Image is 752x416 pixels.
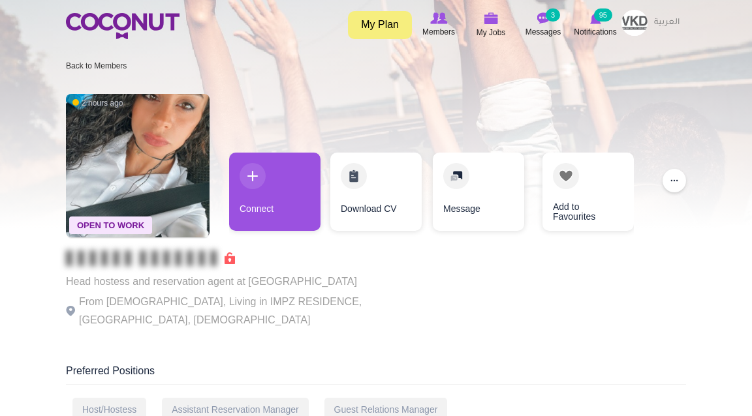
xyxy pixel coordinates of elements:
[69,216,152,234] span: Open To Work
[648,10,686,36] a: العربية
[72,98,123,109] span: 2 hours ago
[330,153,422,237] div: 2 / 4
[433,153,524,231] a: Message
[594,8,612,22] small: 95
[590,12,601,24] img: Notifications
[66,293,425,329] p: From [DEMOGRAPHIC_DATA], Living in IMPZ RESIDENCE, [GEOGRAPHIC_DATA], [DEMOGRAPHIC_DATA]
[663,169,686,192] button: ...
[431,153,523,237] div: 3 / 4
[430,12,447,24] img: Browse Members
[546,8,560,22] small: 3
[484,12,498,24] img: My Jobs
[229,153,321,231] a: Connect
[66,252,235,265] span: Connect to Unlock the Profile
[533,153,624,237] div: 4 / 4
[348,11,412,39] a: My Plan
[465,10,517,40] a: My Jobs My Jobs
[542,153,634,231] a: Add to Favourites
[66,273,425,291] p: Head hostess and reservation agent at [GEOGRAPHIC_DATA]
[569,10,621,40] a: Notifications Notifications 95
[574,25,616,38] span: Notifications
[517,10,569,40] a: Messages Messages 3
[525,25,561,38] span: Messages
[413,10,465,40] a: Browse Members Members
[330,153,422,231] a: Download CV
[477,26,506,39] span: My Jobs
[66,364,686,385] div: Preferred Positions
[537,12,550,24] img: Messages
[66,13,180,39] img: Home
[229,153,321,237] div: 1 / 4
[66,61,127,70] a: Back to Members
[422,25,455,38] span: Members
